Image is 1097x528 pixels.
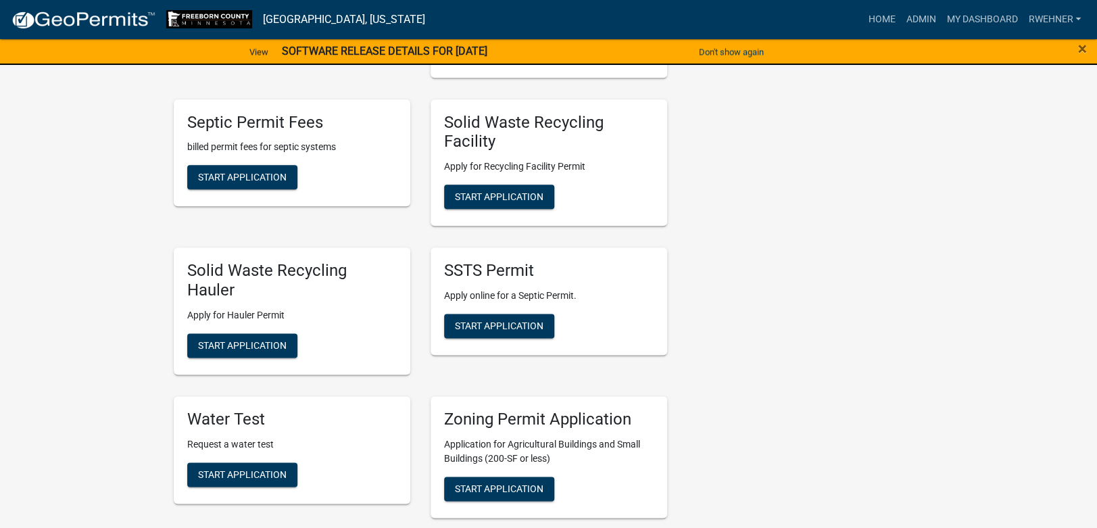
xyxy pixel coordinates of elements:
h5: SSTS Permit [444,261,654,281]
p: Application for Agricultural Buildings and Small Buildings (200-SF or less) [444,437,654,466]
a: Admin [900,7,941,32]
a: [GEOGRAPHIC_DATA], [US_STATE] [263,8,425,31]
span: Start Application [455,191,543,202]
strong: SOFTWARE RELEASE DETAILS FOR [DATE] [282,45,487,57]
span: Start Application [198,172,287,183]
button: Start Application [444,477,554,501]
button: Start Application [444,314,554,338]
h5: Water Test [187,410,397,429]
button: Start Application [187,165,297,189]
span: Start Application [198,339,287,350]
button: Start Application [187,462,297,487]
img: Freeborn County, Minnesota [166,10,252,28]
span: Start Application [198,469,287,479]
button: Start Application [444,185,554,209]
p: billed permit fees for septic systems [187,140,397,154]
button: Start Application [187,333,297,358]
span: Start Application [455,320,543,331]
span: Start Application [455,483,543,494]
a: rwehner [1023,7,1086,32]
p: Request a water test [187,437,397,452]
a: Home [862,7,900,32]
h5: Solid Waste Recycling Hauler [187,261,397,300]
button: Close [1078,41,1087,57]
p: Apply for Hauler Permit [187,308,397,322]
button: Don't show again [693,41,769,63]
p: Apply online for a Septic Permit. [444,289,654,303]
h5: Septic Permit Fees [187,113,397,133]
h5: Zoning Permit Application [444,410,654,429]
a: My Dashboard [941,7,1023,32]
h5: Solid Waste Recycling Facility [444,113,654,152]
a: View [244,41,274,63]
p: Apply for Recycling Facility Permit [444,160,654,174]
span: × [1078,39,1087,58]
